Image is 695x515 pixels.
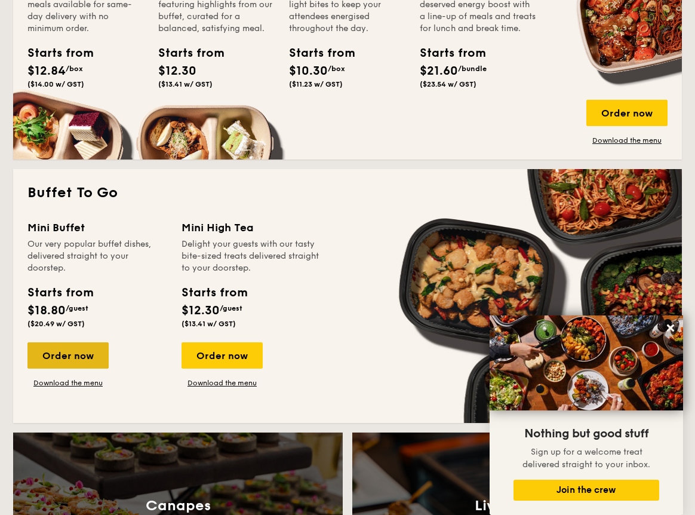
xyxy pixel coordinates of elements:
[27,183,668,203] h2: Buffet To Go
[586,100,668,126] div: Order now
[27,44,81,62] div: Starts from
[27,342,109,369] div: Order now
[420,64,458,78] span: $21.60
[27,80,84,88] span: ($14.00 w/ GST)
[158,80,213,88] span: ($13.41 w/ GST)
[490,315,683,410] img: DSC07876-Edit02-Large.jpeg
[220,304,242,312] span: /guest
[289,80,343,88] span: ($11.23 w/ GST)
[458,65,487,73] span: /bundle
[158,64,196,78] span: $12.30
[182,378,263,388] a: Download the menu
[27,378,109,388] a: Download the menu
[420,80,476,88] span: ($23.54 w/ GST)
[182,304,220,318] span: $12.30
[513,480,659,501] button: Join the crew
[158,44,212,62] div: Starts from
[182,238,321,274] div: Delight your guests with our tasty bite-sized treats delivered straight to your doorstep.
[66,65,83,73] span: /box
[27,304,66,318] span: $18.80
[289,64,328,78] span: $10.30
[182,320,236,328] span: ($13.41 w/ GST)
[420,44,473,62] div: Starts from
[328,65,345,73] span: /box
[661,318,680,338] button: Close
[586,136,668,145] a: Download the menu
[289,44,343,62] div: Starts from
[27,238,167,274] div: Our very popular buffet dishes, delivered straight to your doorstep.
[27,320,85,328] span: ($20.49 w/ GST)
[475,498,560,514] h3: Live Station
[182,342,263,369] div: Order now
[27,64,66,78] span: $12.84
[182,284,247,302] div: Starts from
[66,304,88,312] span: /guest
[182,219,321,236] div: Mini High Tea
[146,498,211,514] h3: Canapes
[522,447,650,470] span: Sign up for a welcome treat delivered straight to your inbox.
[27,219,167,236] div: Mini Buffet
[27,284,93,302] div: Starts from
[524,427,648,441] span: Nothing but good stuff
